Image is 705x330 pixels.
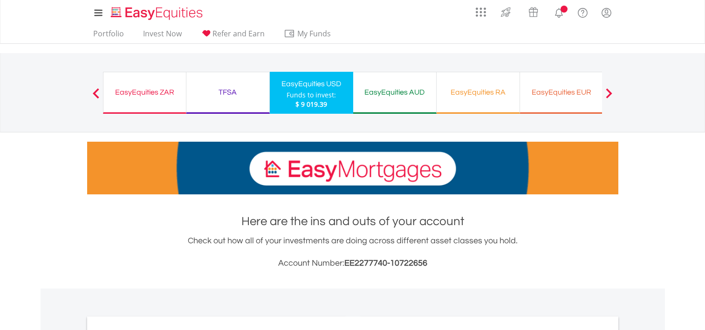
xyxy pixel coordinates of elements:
div: EasyEquities EUR [526,86,597,99]
div: EasyEquities AUD [359,86,431,99]
a: Refer and Earn [197,29,268,43]
a: Invest Now [139,29,185,43]
h3: Account Number: [87,257,618,270]
a: Vouchers [520,2,547,20]
img: thrive-v2.svg [498,5,513,20]
div: Check out how all of your investments are doing across different asset classes you hold. [87,234,618,270]
button: Previous [87,93,105,102]
div: Funds to invest: [287,90,336,100]
h1: Here are the ins and outs of your account [87,213,618,230]
a: Notifications [547,2,571,21]
span: $ 9 019.39 [295,100,327,109]
a: Portfolio [89,29,128,43]
span: My Funds [284,27,345,40]
img: grid-menu-icon.svg [476,7,486,17]
div: EasyEquities USD [275,77,348,90]
button: Next [600,93,618,102]
span: EE2277740-10722656 [344,259,427,268]
span: Refer and Earn [212,28,265,39]
a: My Profile [595,2,618,23]
img: EasyEquities_Logo.png [109,6,206,21]
a: Home page [107,2,206,21]
div: TFSA [192,86,264,99]
div: EasyEquities ZAR [109,86,180,99]
img: vouchers-v2.svg [526,5,541,20]
a: FAQ's and Support [571,2,595,21]
div: EasyEquities RA [442,86,514,99]
img: EasyMortage Promotion Banner [87,142,618,194]
a: AppsGrid [470,2,492,17]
